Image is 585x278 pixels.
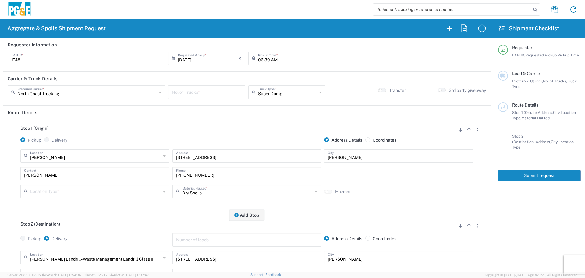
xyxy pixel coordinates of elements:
[551,139,558,144] span: City,
[543,79,567,83] span: No. of Trucks,
[57,273,81,277] span: [DATE] 11:54:36
[558,53,579,57] span: Pickup Time
[512,110,538,115] span: Stop 1 (Origin):
[229,209,264,221] button: Add Stop
[324,236,362,241] label: Address Details
[553,110,561,115] span: City,
[265,273,281,276] a: Feedback
[250,273,266,276] a: Support
[125,273,149,277] span: [DATE] 11:37:47
[238,53,242,63] i: ×
[512,134,536,144] span: Stop 2 (Destination):
[84,273,149,277] span: Client: 2025.16.0-b4dc8a9
[7,25,106,32] h2: Aggregate & Spoils Shipment Request
[512,53,525,57] span: LAN ID,
[8,76,58,82] h2: Carrier & Truck Details
[512,79,543,83] span: Preferred Carrier,
[521,116,550,120] span: Material Hauled
[389,88,406,93] label: Transfer
[484,272,578,278] span: Copyright © [DATE]-[DATE] Agistix Inc., All Rights Reserved
[324,137,362,143] label: Address Details
[525,53,558,57] span: Requested Pickup,
[7,273,81,277] span: Server: 2025.16.0-21b0bc45e7b
[7,2,32,17] img: pge
[498,170,581,181] button: Submit request
[8,110,37,116] h2: Route Details
[365,137,396,143] label: Coordinates
[20,126,48,131] span: Stop 1 (Origin)
[512,45,532,50] span: Requester
[512,71,540,76] span: Load & Carrier
[20,222,60,226] span: Stop 2 (Destination)
[536,139,551,144] span: Address,
[8,42,57,48] h2: Requester Information
[538,110,553,115] span: Address,
[499,25,559,32] h2: Shipment Checklist
[373,4,531,15] input: Shipment, tracking or reference number
[449,88,486,93] label: 3rd party giveaway
[365,236,396,241] label: Coordinates
[512,103,538,107] span: Route Details
[335,189,351,194] label: Hazmat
